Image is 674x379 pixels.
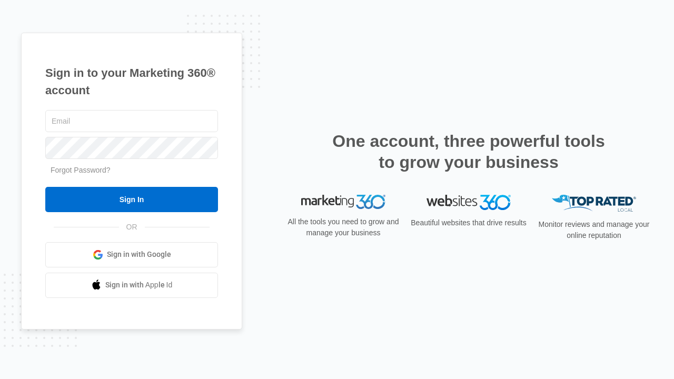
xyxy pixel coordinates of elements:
[51,166,111,174] a: Forgot Password?
[535,219,653,241] p: Monitor reviews and manage your online reputation
[329,131,608,173] h2: One account, three powerful tools to grow your business
[119,222,145,233] span: OR
[45,242,218,267] a: Sign in with Google
[410,217,528,228] p: Beautiful websites that drive results
[45,187,218,212] input: Sign In
[301,195,385,210] img: Marketing 360
[107,249,171,260] span: Sign in with Google
[427,195,511,210] img: Websites 360
[105,280,173,291] span: Sign in with Apple Id
[45,273,218,298] a: Sign in with Apple Id
[45,110,218,132] input: Email
[552,195,636,212] img: Top Rated Local
[284,216,402,238] p: All the tools you need to grow and manage your business
[45,64,218,99] h1: Sign in to your Marketing 360® account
